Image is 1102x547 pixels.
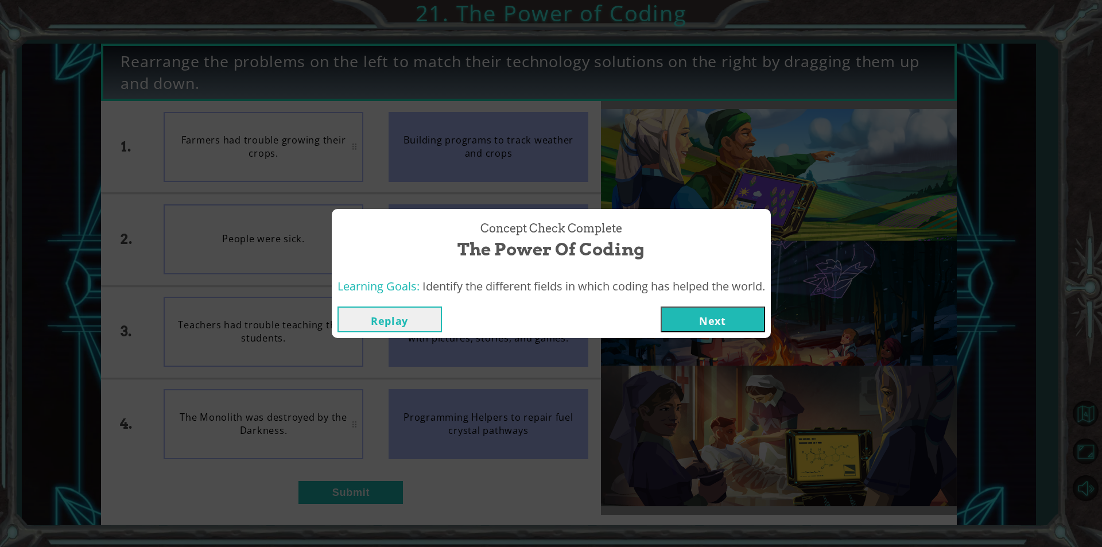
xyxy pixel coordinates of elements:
span: Identify the different fields in which coding has helped the world. [422,278,765,294]
button: Replay [337,307,442,332]
span: Concept Check Complete [480,220,622,237]
span: The Power of Coding [457,237,645,262]
span: Learning Goals: [337,278,420,294]
button: Next [661,307,765,332]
